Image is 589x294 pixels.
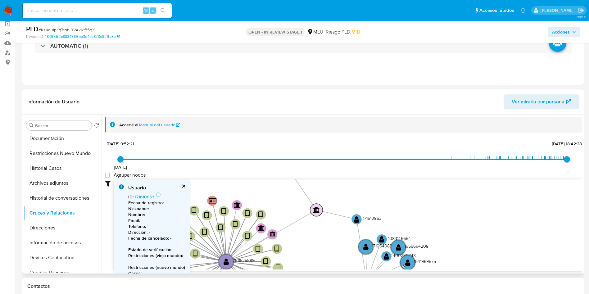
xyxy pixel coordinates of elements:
[27,99,79,105] h1: Información de Usuario
[256,246,260,253] text: 
[44,34,120,39] a: 4846552c8834366bb3e4cb873c629e3a
[548,27,580,37] button: Acciones
[128,206,185,212] p: -
[24,250,102,265] button: Devices Geolocation
[233,220,238,228] text: 
[188,233,192,240] text: 
[24,206,102,220] button: Cruces y Relaciones
[258,211,263,218] text: 
[35,123,89,129] input: Buscar
[128,270,142,276] b: Casos :
[269,231,276,237] text: 
[393,252,416,258] text: 400236848
[24,235,102,250] button: Información de accesos
[128,211,145,218] b: Nombre :
[128,252,183,259] b: Restricciones (viejo mundo) :
[29,123,34,128] button: Buscar
[39,27,95,33] span: # Kz4oulpKq7tobj0VAkVt55qX
[552,141,582,147] span: [DATE] 18:42:28
[94,123,99,130] button: Volver al orden por defecto
[139,122,180,128] a: Manual del usuario
[24,146,102,161] button: Restricciones Nuevo Mundo
[403,264,405,269] text: D
[128,224,185,229] p: -
[26,24,39,34] b: PLD
[504,94,579,109] button: Ver mirada por persona
[396,244,401,251] text: 
[520,8,526,13] a: Notificaciones
[128,253,185,259] p: -
[128,218,185,224] p: -
[326,29,360,35] span: Riesgo PLD:
[234,202,240,208] text: 
[209,197,216,204] text: 
[128,264,185,270] b: Restricciones (nuevo mundo)
[363,243,369,250] text: 
[50,43,88,49] h3: AUTOMATIC (1)
[218,224,223,231] text: 
[128,247,172,253] b: Estado de verificación :
[512,94,564,109] span: Ver mirada por persona
[541,7,576,13] p: antonio.rossel@mercadolibre.com
[405,243,428,249] text: 1955664208
[152,7,154,13] span: s
[26,34,43,39] b: Person ID
[372,243,392,249] text: 171054083
[384,253,389,260] text: 
[245,210,250,217] text: 
[24,176,102,191] button: Archivos adjuntos
[354,215,359,223] text: 
[128,235,185,241] p: -
[388,235,411,241] text: 1083146654
[128,235,169,241] b: Fecha de cancelado :
[221,208,226,215] text: 
[128,223,146,229] b: Teléfono :
[274,245,279,252] text: 
[258,225,265,231] text: 
[128,184,185,191] div: Usuario
[24,265,102,280] button: Cuentas Bancarias
[192,207,196,214] text: 
[35,39,572,53] div: AUTOMATIC (1)
[577,15,586,20] span: 3.161.2
[405,259,410,266] text: 
[307,29,323,35] div: MLU
[114,172,146,178] span: Agrupar nodos
[23,7,172,15] input: Buscar usuario o caso...
[128,194,134,200] b: ID :
[233,257,255,264] text: 2511575589
[128,229,185,235] p: -
[119,122,138,128] span: Accedé al
[363,215,382,221] text: 171610853
[114,164,127,170] span: [DATE]
[224,258,229,265] text: 
[128,247,185,253] p: -
[202,228,207,236] text: 
[276,264,280,271] text: 
[578,7,584,14] a: Salir
[27,283,579,289] h1: Contactos
[128,212,185,218] p: -
[156,6,169,15] button: search-icon
[24,131,102,146] button: Documentación
[193,250,197,257] text: 
[479,7,514,14] span: Accesos rápidos
[128,270,185,276] p: -
[204,212,209,219] text: 
[379,236,384,243] text: 
[128,200,164,206] b: Fecha de registro :
[128,200,185,206] p: -
[414,258,436,265] text: 1541969575
[24,191,102,206] button: Historial de conversaciones
[128,229,147,235] b: Dirección :
[313,207,320,213] text: 
[246,28,305,36] p: OPEN - IN REVIEW STAGE I
[105,173,110,178] input: Agrupar nodos
[245,233,250,240] text: 
[552,27,570,37] span: Acciones
[128,206,149,212] b: Nickname :
[143,7,148,13] span: Alt
[263,258,268,265] text: 
[351,28,360,35] span: MID
[128,217,140,224] b: Email :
